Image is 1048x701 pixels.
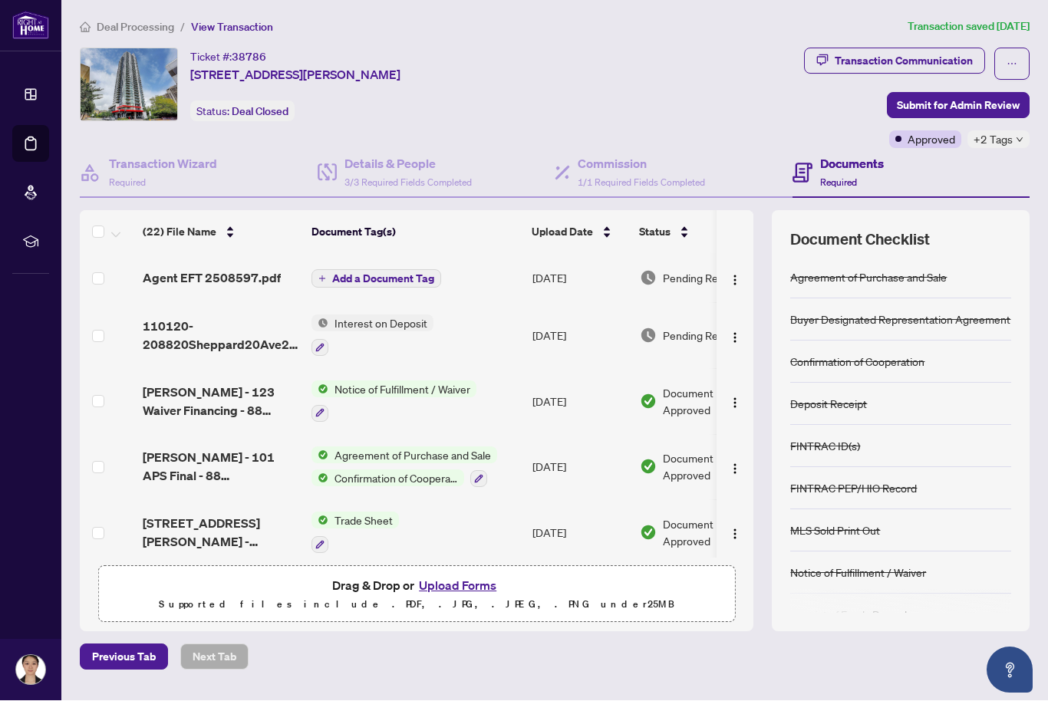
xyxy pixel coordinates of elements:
span: Document Checklist [790,229,930,251]
div: FINTRAC ID(s) [790,438,860,455]
button: Add a Document Tag [311,269,441,289]
span: +2 Tags [974,131,1013,149]
span: [PERSON_NAME] - 101 APS Final - 88 Sheppard_[DATE] 15_40_33 .pdf [143,449,299,485]
span: Upload Date [532,224,593,241]
span: Required [820,177,857,189]
span: home [80,22,91,33]
img: Logo [729,528,741,541]
span: Agreement of Purchase and Sale [328,447,497,464]
button: Status IconNotice of Fulfillment / Waiver [311,381,476,423]
button: Status IconTrade Sheet [311,512,399,554]
span: Confirmation of Cooperation [328,470,464,487]
img: Document Status [640,327,657,344]
div: Transaction Communication [835,49,973,74]
h4: Details & People [344,155,472,173]
th: Upload Date [526,211,633,254]
span: View Transaction [191,21,273,35]
span: Previous Tab [92,645,156,670]
button: Open asap [987,647,1033,693]
span: 1/1 Required Fields Completed [578,177,705,189]
div: Ticket #: [190,48,266,66]
div: Status: [190,101,295,122]
div: FINTRAC PEP/HIO Record [790,480,917,497]
td: [DATE] [526,500,634,566]
button: Upload Forms [414,576,501,596]
img: Status Icon [311,381,328,398]
img: Logo [729,397,741,410]
h4: Transaction Wizard [109,155,217,173]
div: MLS Sold Print Out [790,522,880,539]
p: Supported files include .PDF, .JPG, .JPEG, .PNG under 25 MB [108,596,725,614]
div: Buyer Designated Representation Agreement [790,311,1010,328]
td: [DATE] [526,303,634,369]
span: plus [318,275,326,283]
span: Drag & Drop orUpload FormsSupported files include .PDF, .JPG, .JPEG, .PNG under25MB [99,567,734,624]
span: Deal Processing [97,21,174,35]
button: Add a Document Tag [311,270,441,288]
button: Status IconInterest on Deposit [311,315,433,357]
button: Logo [723,521,747,545]
button: Transaction Communication [804,48,985,74]
li: / [180,18,185,36]
h4: Commission [578,155,705,173]
button: Status IconAgreement of Purchase and SaleStatus IconConfirmation of Cooperation [311,447,497,489]
img: logo [12,12,49,40]
span: Submit for Admin Review [897,94,1020,118]
span: Interest on Deposit [328,315,433,332]
span: [STREET_ADDRESS][PERSON_NAME] [190,66,400,84]
span: Document Approved [663,450,758,484]
span: [STREET_ADDRESS][PERSON_NAME] - REVISED TS.pdf [143,515,299,551]
img: Document Status [640,525,657,541]
button: Logo [723,266,747,291]
div: Agreement of Purchase and Sale [790,269,947,286]
button: Logo [723,324,747,348]
span: Drag & Drop or [332,576,501,596]
span: Notice of Fulfillment / Waiver [328,381,476,398]
img: Status Icon [311,470,328,487]
span: (22) File Name [143,224,216,241]
span: Required [109,177,146,189]
button: Submit for Admin Review [887,93,1030,119]
th: Status [633,211,763,254]
span: Approved [908,131,955,148]
img: Status Icon [311,315,328,332]
img: Status Icon [311,512,328,529]
span: Pending Review [663,270,740,287]
span: Agent EFT 2508597.pdf [143,269,281,288]
img: IMG-C12074305_1.jpg [81,49,177,121]
img: Profile Icon [16,656,45,685]
span: 110120-208820Sheppard20Ave20E20-2028Ontario292060220-20Disclosure 2.pdf [143,318,299,354]
span: ellipsis [1007,59,1017,70]
span: Trade Sheet [328,512,399,529]
span: 38786 [232,51,266,64]
span: Status [639,224,671,241]
img: Document Status [640,459,657,476]
span: Pending Review [663,327,740,344]
img: Logo [729,463,741,476]
span: Add a Document Tag [332,274,434,285]
div: Deposit Receipt [790,396,867,413]
img: Document Status [640,393,657,410]
span: down [1016,137,1023,144]
span: Deal Closed [232,105,288,119]
div: Confirmation of Cooperation [790,354,924,370]
div: Notice of Fulfillment / Waiver [790,564,926,581]
span: [PERSON_NAME] - 123 Waiver Financing - 88 [PERSON_NAME].pdf [143,383,299,420]
article: Transaction saved [DATE] [908,18,1030,36]
td: [DATE] [526,369,634,435]
img: Logo [729,332,741,344]
button: Next Tab [180,644,249,670]
span: 3/3 Required Fields Completed [344,177,472,189]
h4: Documents [820,155,884,173]
td: [DATE] [526,435,634,501]
td: [DATE] [526,254,634,303]
span: Document Approved [663,516,758,550]
img: Logo [729,275,741,287]
button: Logo [723,390,747,414]
th: Document Tag(s) [305,211,526,254]
img: Document Status [640,270,657,287]
img: Status Icon [311,447,328,464]
th: (22) File Name [137,211,305,254]
button: Previous Tab [80,644,168,670]
button: Logo [723,455,747,479]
